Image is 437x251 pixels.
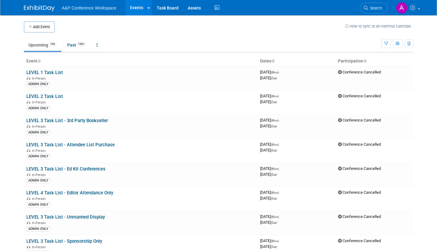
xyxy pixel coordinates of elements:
[27,221,30,224] img: In-Person Event
[345,24,413,28] a: How to sync to an external calendar...
[271,119,279,122] span: (Mon)
[26,130,50,135] div: ADMIN ONLY
[280,214,281,219] span: -
[271,191,279,194] span: (Mon)
[338,118,381,122] span: Conference Cancelled
[338,70,381,74] span: Conference Cancelled
[271,95,279,98] span: (Mon)
[32,197,48,201] span: In-Person
[271,215,279,219] span: (Mon)
[24,39,61,51] a: Upcoming143
[26,190,113,196] a: LEVEL 4 Task List - Editor Attendance Only
[271,77,277,80] span: (Sat)
[63,39,91,51] a: Past1361
[27,197,30,200] img: In-Person Event
[260,172,277,177] span: [DATE]
[260,166,281,171] span: [DATE]
[260,244,277,249] span: [DATE]
[26,70,63,75] a: LEVEL 1 Task List
[26,238,102,244] a: LEVEL 3 Task List - Sponsorship Only
[260,94,281,98] span: [DATE]
[271,221,277,224] span: (Sat)
[280,118,281,122] span: -
[280,94,281,98] span: -
[26,81,50,87] div: ADMIN ONLY
[280,190,281,195] span: -
[260,190,281,195] span: [DATE]
[338,238,381,243] span: Conference Cancelled
[258,56,335,66] th: Dates
[260,118,281,122] span: [DATE]
[62,6,117,10] span: A&P Conference Workspace
[26,106,50,111] div: ADMIN ONLY
[76,42,86,47] span: 1361
[271,149,277,152] span: (Sat)
[338,94,381,98] span: Conference Cancelled
[271,71,279,74] span: (Mon)
[26,118,108,123] a: LEVEL 3 Task List - 3rd Party Bookseller
[271,143,279,146] span: (Mon)
[26,142,115,148] a: LEVEL 3 Task List - Attendee List Purchase
[271,125,277,128] span: (Sat)
[26,214,105,220] a: LEVEL 3 Task List - Unmanned Display
[32,149,48,153] span: In-Person
[260,142,281,147] span: [DATE]
[260,214,281,219] span: [DATE]
[27,245,30,248] img: In-Person Event
[271,173,277,176] span: (Sat)
[32,77,48,81] span: In-Person
[260,238,281,243] span: [DATE]
[338,190,381,195] span: Conference Cancelled
[260,76,277,80] span: [DATE]
[260,196,277,200] span: [DATE]
[26,226,50,232] div: ADMIN ONLY
[27,125,30,128] img: In-Person Event
[26,94,63,99] a: LEVEL 2 Task List
[260,148,277,152] span: [DATE]
[32,245,48,249] span: In-Person
[338,166,381,171] span: Conference Cancelled
[271,239,279,243] span: (Mon)
[48,42,57,47] span: 143
[24,5,55,11] img: ExhibitDay
[37,58,40,63] a: Sort by Event Name
[271,167,279,170] span: (Mon)
[27,173,30,176] img: In-Person Event
[26,202,50,208] div: ADMIN ONLY
[396,2,408,14] img: Amanda Oney
[26,178,50,183] div: ADMIN ONLY
[280,70,281,74] span: -
[271,197,277,200] span: (Sat)
[360,3,388,13] a: Search
[32,173,48,177] span: In-Person
[280,166,281,171] span: -
[335,56,413,66] th: Participation
[260,70,281,74] span: [DATE]
[32,100,48,104] span: In-Person
[280,142,281,147] span: -
[338,214,381,219] span: Conference Cancelled
[271,58,274,63] a: Sort by Start Date
[280,238,281,243] span: -
[271,245,277,249] span: (Sat)
[27,77,30,80] img: In-Person Event
[27,100,30,103] img: In-Person Event
[260,124,277,128] span: [DATE]
[363,58,366,63] a: Sort by Participation Type
[24,21,55,32] button: Add Event
[27,149,30,152] img: In-Person Event
[26,166,105,172] a: LEVEL 3 Task List - Ed Kit Conferences
[260,220,277,225] span: [DATE]
[260,99,277,104] span: [DATE]
[338,142,381,147] span: Conference Cancelled
[26,154,50,159] div: ADMIN ONLY
[32,221,48,225] span: In-Person
[368,6,382,10] span: Search
[32,125,48,129] span: In-Person
[271,100,277,104] span: (Sat)
[24,56,258,66] th: Event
